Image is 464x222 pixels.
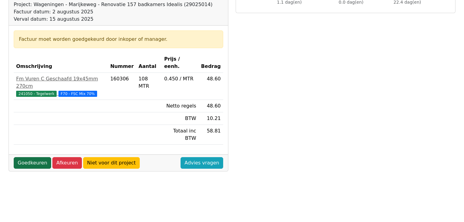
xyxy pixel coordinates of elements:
th: Nummer [108,53,136,73]
th: Omschrijving [14,53,108,73]
div: Verval datum: 15 augustus 2025 [14,16,213,23]
a: Niet voor dit project [83,157,140,169]
span: 241050 - Tegelwerk [16,91,57,97]
td: Totaal inc BTW [162,125,199,145]
td: 48.60 [199,73,223,100]
a: Advies vragen [181,157,223,169]
a: Afkeuren [52,157,82,169]
td: Netto regels [162,100,199,112]
td: 48.60 [199,100,223,112]
td: 10.21 [199,112,223,125]
div: 0.450 / MTR [164,75,196,83]
div: 108 MTR [139,75,159,90]
div: Factuur datum: 2 augustus 2025 [14,8,213,16]
div: Project: Wageningen - Marijkeweg - Renovatie 157 badkamers Idealis (29025014) [14,1,213,8]
div: Factuur moet worden goedgekeurd door inkoper of manager. [19,36,218,43]
span: F70 - FSC Mix 70% [58,91,97,97]
td: 160306 [108,73,136,100]
td: BTW [162,112,199,125]
a: Goedkeuren [14,157,51,169]
a: Fm Vuren C Geschaafd 19x45mm 270cm241050 - Tegelwerk F70 - FSC Mix 70% [16,75,105,97]
th: Bedrag [199,53,223,73]
div: Fm Vuren C Geschaafd 19x45mm 270cm [16,75,105,90]
th: Prijs / eenh. [162,53,199,73]
td: 58.81 [199,125,223,145]
th: Aantal [136,53,162,73]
